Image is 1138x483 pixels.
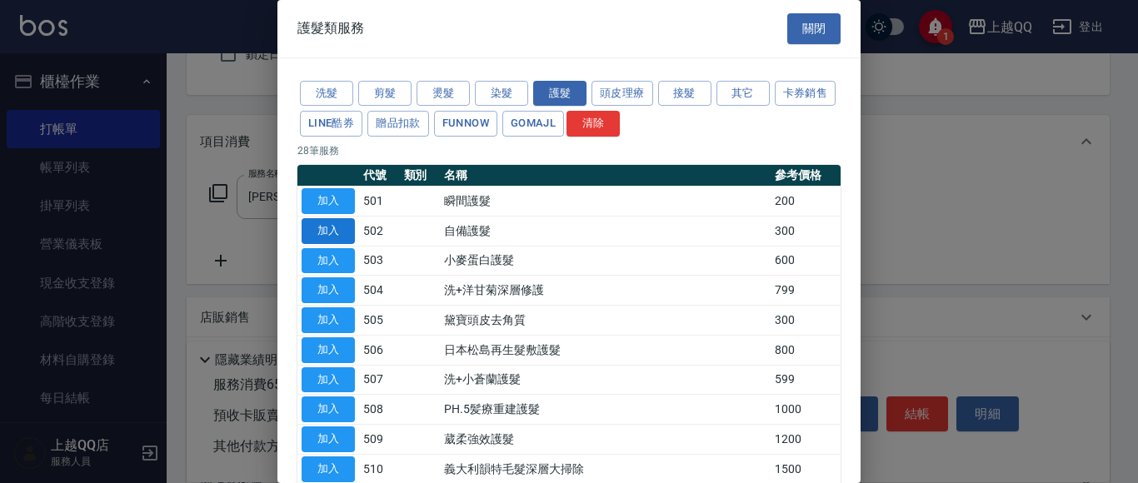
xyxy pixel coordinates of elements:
button: 染髮 [475,81,528,107]
button: 剪髮 [358,81,412,107]
td: 508 [359,395,400,425]
td: 502 [359,216,400,246]
td: 200 [771,187,841,217]
button: LINE酷券 [300,111,362,137]
button: 加入 [302,248,355,274]
button: 燙髮 [417,81,470,107]
button: 加入 [302,277,355,303]
span: 護髮類服務 [297,20,364,37]
td: 504 [359,276,400,306]
p: 28 筆服務 [297,143,841,158]
td: 300 [771,306,841,336]
button: 加入 [302,188,355,214]
button: 卡券銷售 [775,81,836,107]
td: 600 [771,246,841,276]
td: 葳柔強效護髮 [440,425,771,455]
button: GOMAJL [502,111,564,137]
td: 501 [359,187,400,217]
button: 關閉 [787,13,841,44]
td: 506 [359,335,400,365]
td: 1200 [771,425,841,455]
td: 507 [359,365,400,395]
td: PH.5髪療重建護髮 [440,395,771,425]
td: 瞬間護髮 [440,187,771,217]
th: 類別 [400,165,441,187]
button: 加入 [302,396,355,422]
td: 自備護髮 [440,216,771,246]
button: 頭皮理療 [591,81,653,107]
td: 小麥蛋白護髮 [440,246,771,276]
td: 洗+小蒼蘭護髮 [440,365,771,395]
td: 505 [359,306,400,336]
button: 加入 [302,307,355,333]
button: 加入 [302,367,355,393]
td: 599 [771,365,841,395]
td: 503 [359,246,400,276]
button: 洗髮 [300,81,353,107]
td: 1000 [771,395,841,425]
button: 加入 [302,218,355,244]
td: 300 [771,216,841,246]
td: 800 [771,335,841,365]
button: 清除 [567,111,620,137]
button: 加入 [302,426,355,452]
button: 接髮 [658,81,711,107]
button: 贈品扣款 [367,111,429,137]
td: 洗+洋甘菊深層修護 [440,276,771,306]
th: 參考價格 [771,165,841,187]
button: 其它 [716,81,770,107]
button: FUNNOW [434,111,497,137]
th: 代號 [359,165,400,187]
td: 日本松島再生髮敷護髮 [440,335,771,365]
td: 799 [771,276,841,306]
button: 加入 [302,456,355,482]
td: 黛寶頭皮去角質 [440,306,771,336]
button: 護髮 [533,81,586,107]
th: 名稱 [440,165,771,187]
button: 加入 [302,337,355,363]
td: 509 [359,425,400,455]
